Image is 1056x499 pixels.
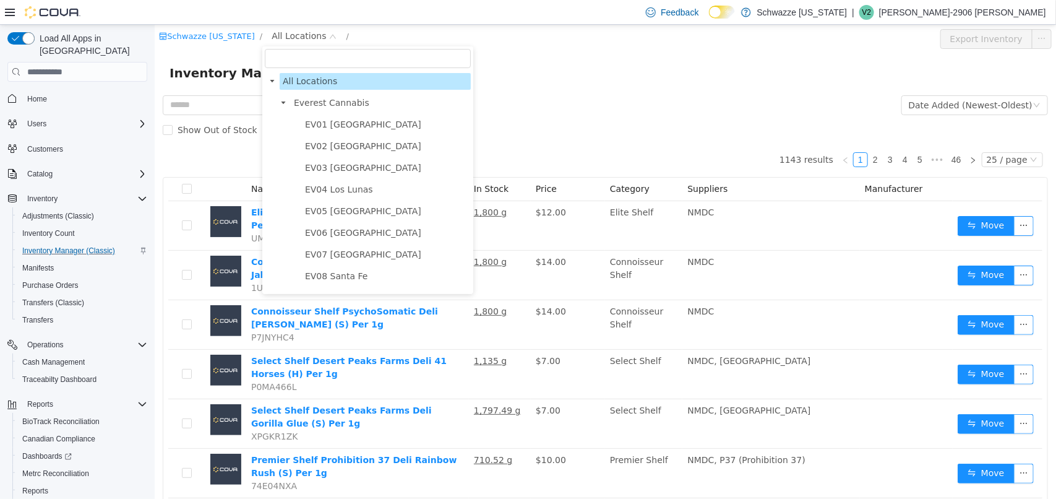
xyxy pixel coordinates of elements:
span: Reports [27,399,53,409]
span: Feedback [661,6,698,19]
span: EV06 Las Cruces East [147,200,316,217]
img: Connoisseur Shelf PsychoSomatic Deli Jabberwocky (S) Per 1g placeholder [56,231,87,262]
span: $7.00 [381,381,406,391]
a: icon: shopSchwazze [US_STATE] [4,7,100,16]
a: 2 [714,128,728,142]
i: icon: left [687,132,695,139]
span: EV09 Montano Plaza [147,265,316,282]
span: NMDC, [GEOGRAPHIC_DATA] [533,331,656,341]
span: Transfers (Classic) [22,298,84,308]
a: Dashboards [17,449,77,464]
span: Everest Cannabis [139,73,215,83]
a: Elite Shelf Somatic Deli OG Lime Killer (H) Per 1g [97,183,302,206]
i: icon: shop [4,7,12,15]
span: Adjustments (Classic) [17,209,147,223]
a: Canadian Compliance [17,432,100,446]
button: icon: swapMove [803,389,860,409]
span: Operations [27,340,64,350]
input: filter select [110,24,316,43]
button: icon: swapMove [803,191,860,211]
u: 1,135 g [319,331,352,341]
li: 2 [713,128,728,142]
i: icon: caret-down [126,75,132,81]
span: Dashboards [22,451,72,461]
td: Select Shelf [450,375,528,424]
p: Schwazze [US_STATE] [757,5,848,20]
a: 1 [699,128,713,142]
button: Metrc Reconciliation [12,465,152,482]
td: Connoisseur Shelf [450,226,528,276]
a: Customers [22,142,68,157]
a: Purchase Orders [17,278,84,293]
a: 5 [758,128,772,142]
li: 46 [792,128,811,142]
button: Operations [22,337,69,352]
span: Operations [22,337,147,352]
span: NMDC, P37 (Prohibition 37) [533,430,650,440]
a: Select Shelf Desert Peaks Farms Deli Gorilla Glue (S) Per 1g [97,381,277,404]
u: 1,800 g [319,183,352,193]
button: icon: ellipsis [859,389,879,409]
u: 1,797.49 g [319,381,366,391]
a: Connoisseur Shelf PsychoSomatic Deli Jabberwocky (S) Per 1g [97,232,283,255]
li: 3 [728,128,743,142]
span: Inventory Manager (Classic) [22,246,115,256]
button: BioTrack Reconciliation [12,413,152,430]
span: EV05 Uptown [147,178,316,195]
img: Select Shelf Desert Peaks Farms Deli Gorilla Glue (S) Per 1g placeholder [56,380,87,410]
a: BioTrack Reconciliation [17,414,105,429]
span: Catalog [22,167,147,181]
button: Inventory [2,190,152,207]
span: / [105,7,108,16]
a: Transfers [17,313,58,328]
span: $14.00 [381,232,411,242]
u: 710.52 g [319,430,358,440]
button: Canadian Compliance [12,430,152,448]
button: icon: ellipsis [859,290,879,310]
a: Manifests [17,261,59,276]
input: Dark Mode [709,6,735,19]
span: / [192,7,194,16]
span: 74E04NXA [97,456,142,466]
span: Name [97,159,122,169]
p: | [852,5,854,20]
span: EV03 West Central [147,135,316,152]
span: XPGKR1ZK [97,407,143,417]
button: Inventory Manager (Classic) [12,242,152,259]
img: Premier Shelf Prohibition 37 Deli Rainbow Rush (S) Per 1g placeholder [56,429,87,460]
button: icon: swapMove [803,340,860,360]
button: Home [2,89,152,107]
span: Suppliers [533,159,573,169]
i: icon: down [878,77,886,85]
i: icon: caret-down [114,53,121,59]
div: 25 / page [832,128,873,142]
span: Users [22,116,147,131]
span: UM4V0JN5 [97,209,142,219]
button: icon: swapMove [803,439,860,459]
i: icon: down [875,131,883,140]
span: Adjustments (Classic) [22,211,94,221]
span: All Locations [117,4,171,18]
span: Reports [22,486,48,496]
span: Price [381,159,402,169]
span: ••• [773,128,792,142]
img: Cova [25,6,80,19]
span: Home [22,90,147,106]
button: Users [22,116,51,131]
span: Transfers [22,315,53,325]
button: Inventory [22,191,62,206]
button: icon: ellipsis [859,241,879,261]
span: Canadian Compliance [22,434,95,444]
div: Veronica-2906 Garcia [859,5,874,20]
button: Reports [22,397,58,412]
button: Transfers (Classic) [12,294,152,311]
button: Customers [2,140,152,158]
span: $12.00 [381,183,411,193]
span: EV02 Far NE Heights [147,113,316,130]
span: EV01 North Valley [147,92,316,108]
a: 3 [729,128,742,142]
span: EV05 [GEOGRAPHIC_DATA] [150,181,267,191]
li: Next 5 Pages [773,128,792,142]
span: $14.00 [381,282,411,292]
